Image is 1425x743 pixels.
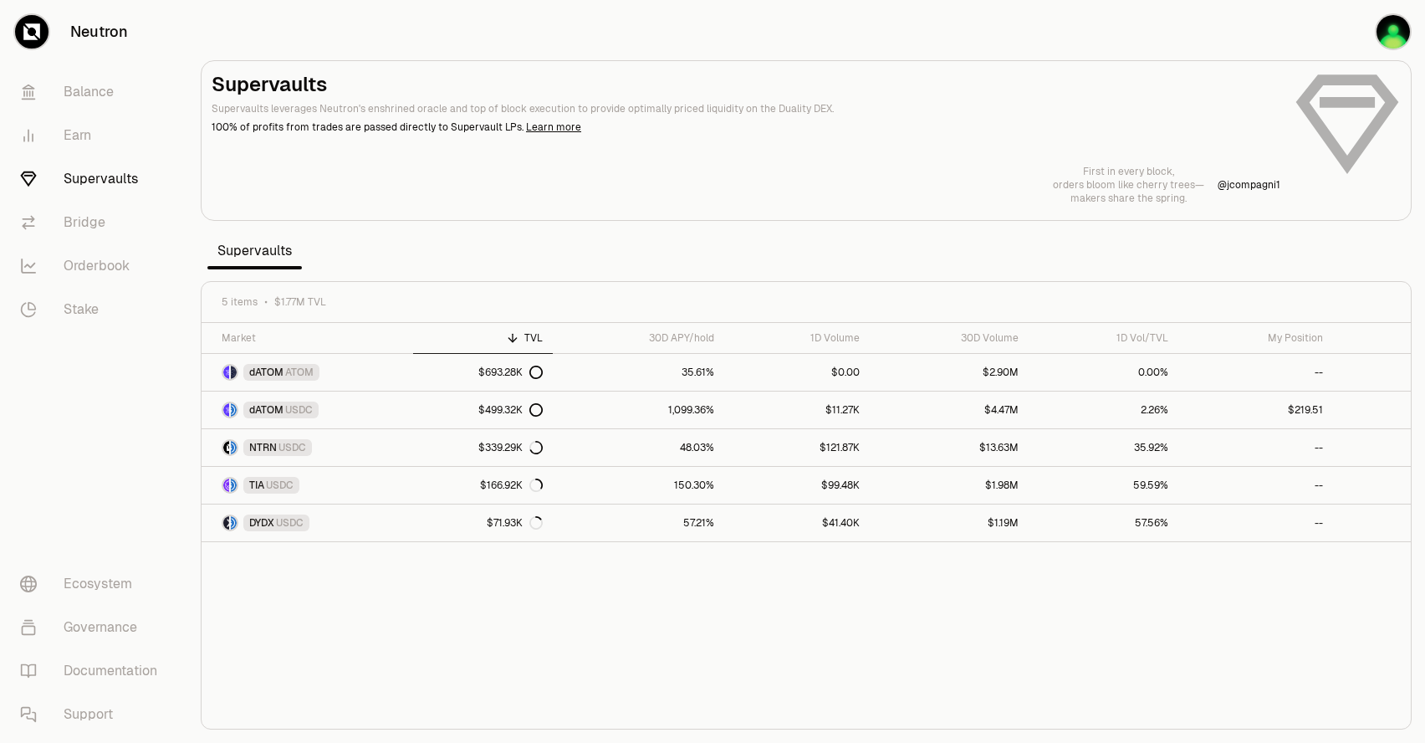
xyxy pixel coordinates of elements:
[231,516,237,530] img: USDC Logo
[1053,165,1204,178] p: First in every block,
[231,479,237,492] img: USDC Logo
[212,101,1280,116] p: Supervaults leverages Neutron's enshrined oracle and top of block execution to provide optimally ...
[223,479,229,492] img: TIA Logo
[202,467,413,504] a: TIA LogoUSDC LogoTIAUSDC
[1178,429,1333,466] a: --
[423,331,543,345] div: TVL
[249,479,264,492] span: TIA
[231,366,237,379] img: ATOM Logo
[202,429,413,466] a: NTRN LogoUSDC LogoNTRNUSDC
[724,392,870,428] a: $11.27K
[553,392,724,428] a: 1,099.36%
[1053,178,1204,192] p: orders bloom like cherry trees—
[487,516,543,530] div: $71.93K
[7,70,181,114] a: Balance
[249,403,283,417] span: dATOM
[724,505,870,541] a: $41.40K
[249,441,277,454] span: NTRN
[478,403,543,417] div: $499.32K
[870,505,1029,541] a: $1.19M
[1188,331,1323,345] div: My Position
[734,331,860,345] div: 1D Volume
[1029,505,1178,541] a: 57.56%
[7,114,181,157] a: Earn
[413,354,553,391] a: $693.28K
[249,516,274,530] span: DYDX
[1029,467,1178,504] a: 59.59%
[223,441,229,454] img: NTRN Logo
[1029,429,1178,466] a: 35.92%
[553,467,724,504] a: 150.30%
[724,429,870,466] a: $121.87K
[870,467,1029,504] a: $1.98M
[553,505,724,541] a: 57.21%
[7,244,181,288] a: Orderbook
[478,366,543,379] div: $693.28K
[207,234,302,268] span: Supervaults
[1178,354,1333,391] a: --
[7,562,181,606] a: Ecosystem
[1039,331,1168,345] div: 1D Vol/TVL
[880,331,1019,345] div: 30D Volume
[1178,392,1333,428] a: $219.51
[870,354,1029,391] a: $2.90M
[870,392,1029,428] a: $4.47M
[285,403,313,417] span: USDC
[231,403,237,417] img: USDC Logo
[413,429,553,466] a: $339.29K
[478,441,543,454] div: $339.29K
[1178,505,1333,541] a: --
[1053,192,1204,205] p: makers share the spring.
[212,120,1280,135] p: 100% of profits from trades are passed directly to Supervault LPs.
[413,392,553,428] a: $499.32K
[553,429,724,466] a: 48.03%
[526,120,581,134] a: Learn more
[7,606,181,649] a: Governance
[1053,165,1204,205] a: First in every block,orders bloom like cherry trees—makers share the spring.
[7,157,181,201] a: Supervaults
[223,366,229,379] img: dATOM Logo
[480,479,543,492] div: $166.92K
[1218,178,1280,192] p: @ jcompagni1
[222,295,258,309] span: 5 items
[223,516,229,530] img: DYDX Logo
[274,295,326,309] span: $1.77M TVL
[553,354,724,391] a: 35.61%
[7,693,181,736] a: Support
[1178,467,1333,504] a: --
[285,366,314,379] span: ATOM
[870,429,1029,466] a: $13.63M
[202,354,413,391] a: dATOM LogoATOM LogodATOMATOM
[413,505,553,541] a: $71.93K
[223,403,229,417] img: dATOM Logo
[7,201,181,244] a: Bridge
[222,331,403,345] div: Market
[1029,392,1178,428] a: 2.26%
[202,392,413,428] a: dATOM LogoUSDC LogodATOMUSDC
[202,505,413,541] a: DYDX LogoUSDC LogoDYDXUSDC
[276,516,304,530] span: USDC
[413,467,553,504] a: $166.92K
[1218,178,1280,192] a: @jcompagni1
[266,479,294,492] span: USDC
[278,441,306,454] span: USDC
[7,288,181,331] a: Stake
[1029,354,1178,391] a: 0.00%
[231,441,237,454] img: USDC Logo
[1376,15,1410,49] img: fil00dl
[249,366,283,379] span: dATOM
[724,354,870,391] a: $0.00
[212,71,1280,98] h2: Supervaults
[7,649,181,693] a: Documentation
[724,467,870,504] a: $99.48K
[563,331,714,345] div: 30D APY/hold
